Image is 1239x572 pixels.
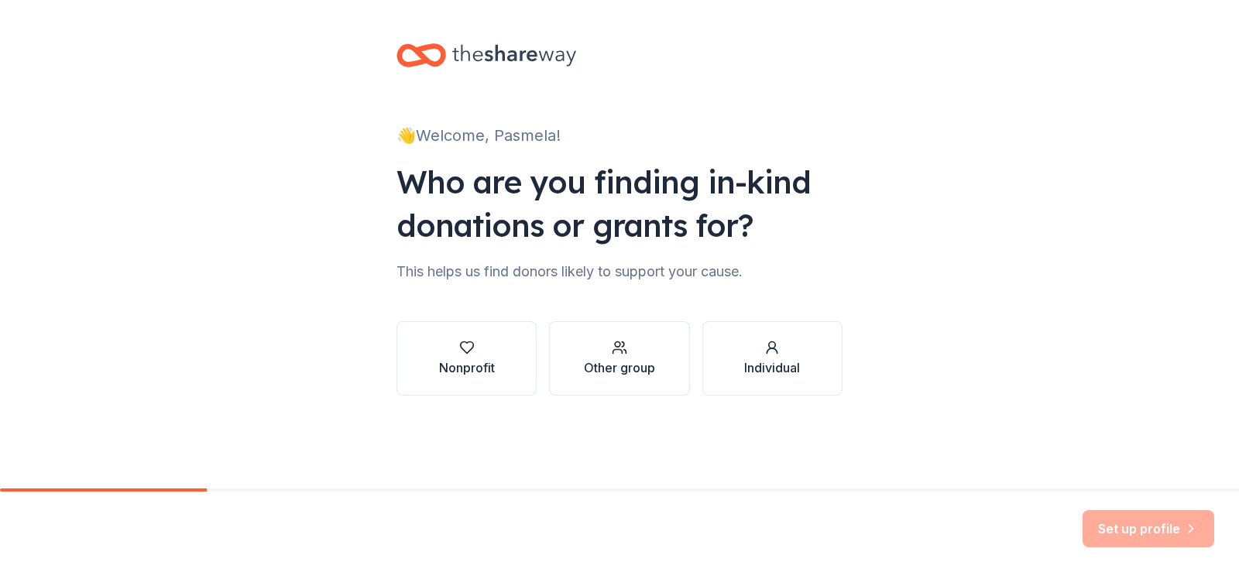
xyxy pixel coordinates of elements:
div: Individual [744,358,800,377]
div: Who are you finding in-kind donations or grants for? [396,160,843,247]
div: Nonprofit [439,358,495,377]
button: Individual [702,321,843,396]
button: Nonprofit [396,321,537,396]
div: 👋 Welcome, Pasmela! [396,123,843,148]
div: This helps us find donors likely to support your cause. [396,259,843,284]
button: Other group [549,321,689,396]
div: Other group [584,358,655,377]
